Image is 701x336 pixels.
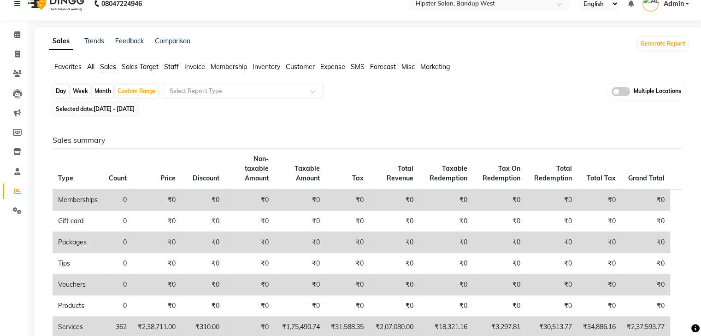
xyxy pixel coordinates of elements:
[577,253,621,274] td: ₹0
[621,253,670,274] td: ₹0
[53,274,103,295] td: Vouchers
[577,189,621,211] td: ₹0
[53,232,103,253] td: Packages
[160,174,176,182] span: Price
[274,295,325,317] td: ₹0
[325,211,369,232] td: ₹0
[193,174,219,182] span: Discount
[211,63,247,71] span: Membership
[53,103,137,115] span: Selected date:
[274,211,325,232] td: ₹0
[225,232,274,253] td: ₹0
[577,274,621,295] td: ₹0
[181,295,225,317] td: ₹0
[132,253,181,274] td: ₹0
[164,63,179,71] span: Staff
[49,33,73,50] a: Sales
[401,63,415,71] span: Misc
[54,63,82,71] span: Favorites
[420,63,450,71] span: Marketing
[369,189,419,211] td: ₹0
[225,211,274,232] td: ₹0
[369,232,419,253] td: ₹0
[628,174,665,182] span: Grand Total
[419,274,472,295] td: ₹0
[103,295,132,317] td: 0
[115,37,144,45] a: Feedback
[225,274,274,295] td: ₹0
[132,232,181,253] td: ₹0
[295,164,320,182] span: Taxable Amount
[253,63,280,71] span: Inventory
[370,63,396,71] span: Forecast
[181,232,225,253] td: ₹0
[53,189,103,211] td: Memberships
[94,105,135,112] span: [DATE] - [DATE]
[155,37,190,45] a: Comparison
[53,136,681,145] h6: Sales summary
[325,232,369,253] td: ₹0
[525,253,577,274] td: ₹0
[53,85,69,98] div: Day
[103,211,132,232] td: 0
[109,174,127,182] span: Count
[132,211,181,232] td: ₹0
[430,164,467,182] span: Taxable Redemption
[525,211,577,232] td: ₹0
[103,274,132,295] td: 0
[103,189,132,211] td: 0
[369,274,419,295] td: ₹0
[245,155,269,182] span: Non-taxable Amount
[352,174,364,182] span: Tax
[621,295,670,317] td: ₹0
[473,253,526,274] td: ₹0
[419,232,472,253] td: ₹0
[419,253,472,274] td: ₹0
[103,253,132,274] td: 0
[325,295,369,317] td: ₹0
[132,295,181,317] td: ₹0
[132,189,181,211] td: ₹0
[58,174,73,182] span: Type
[621,232,670,253] td: ₹0
[320,63,345,71] span: Expense
[525,232,577,253] td: ₹0
[473,189,526,211] td: ₹0
[53,253,103,274] td: Tips
[369,295,419,317] td: ₹0
[369,211,419,232] td: ₹0
[621,211,670,232] td: ₹0
[71,85,90,98] div: Week
[274,232,325,253] td: ₹0
[577,232,621,253] td: ₹0
[621,274,670,295] td: ₹0
[577,295,621,317] td: ₹0
[132,274,181,295] td: ₹0
[473,274,526,295] td: ₹0
[184,63,205,71] span: Invoice
[181,274,225,295] td: ₹0
[53,295,103,317] td: Products
[87,63,94,71] span: All
[351,63,365,71] span: SMS
[634,87,681,96] span: Multiple Locations
[274,189,325,211] td: ₹0
[103,232,132,253] td: 0
[577,211,621,232] td: ₹0
[325,274,369,295] td: ₹0
[525,295,577,317] td: ₹0
[115,85,158,98] div: Custom Range
[274,253,325,274] td: ₹0
[122,63,159,71] span: Sales Target
[181,211,225,232] td: ₹0
[387,164,413,182] span: Total Revenue
[473,232,526,253] td: ₹0
[181,189,225,211] td: ₹0
[419,189,472,211] td: ₹0
[419,295,472,317] td: ₹0
[225,253,274,274] td: ₹0
[274,274,325,295] td: ₹0
[225,189,274,211] td: ₹0
[587,174,616,182] span: Total Tax
[473,295,526,317] td: ₹0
